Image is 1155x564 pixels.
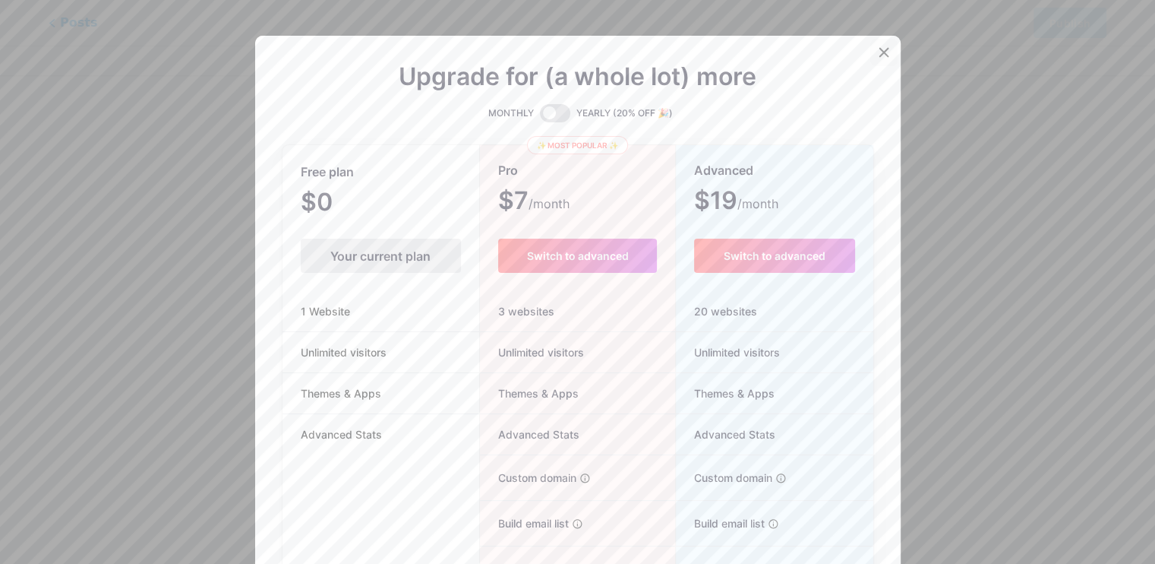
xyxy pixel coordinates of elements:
[301,193,374,214] span: $0
[676,385,775,401] span: Themes & Apps
[694,157,753,184] span: Advanced
[301,239,461,273] div: Your current plan
[529,195,570,213] span: /month
[724,249,825,262] span: Switch to advanced
[488,106,534,121] span: MONTHLY
[480,291,675,332] div: 3 websites
[282,426,400,442] span: Advanced Stats
[301,159,354,185] span: Free plan
[282,385,399,401] span: Themes & Apps
[498,239,657,273] button: Switch to advanced
[576,106,673,121] span: YEARLY (20% OFF 🎉)
[282,303,368,319] span: 1 Website
[676,426,775,442] span: Advanced Stats
[676,515,765,531] span: Build email list
[676,291,873,332] div: 20 websites
[694,239,854,273] button: Switch to advanced
[282,344,405,360] span: Unlimited visitors
[498,192,570,213] span: $7
[399,68,756,86] span: Upgrade for (a whole lot) more
[526,249,628,262] span: Switch to advanced
[480,344,584,360] span: Unlimited visitors
[737,195,778,213] span: /month
[480,470,576,486] span: Custom domain
[694,192,778,213] span: $19
[676,470,772,486] span: Custom domain
[676,344,780,360] span: Unlimited visitors
[480,426,579,442] span: Advanced Stats
[480,385,579,401] span: Themes & Apps
[498,157,518,184] span: Pro
[480,515,569,531] span: Build email list
[527,136,628,154] div: ✨ Most popular ✨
